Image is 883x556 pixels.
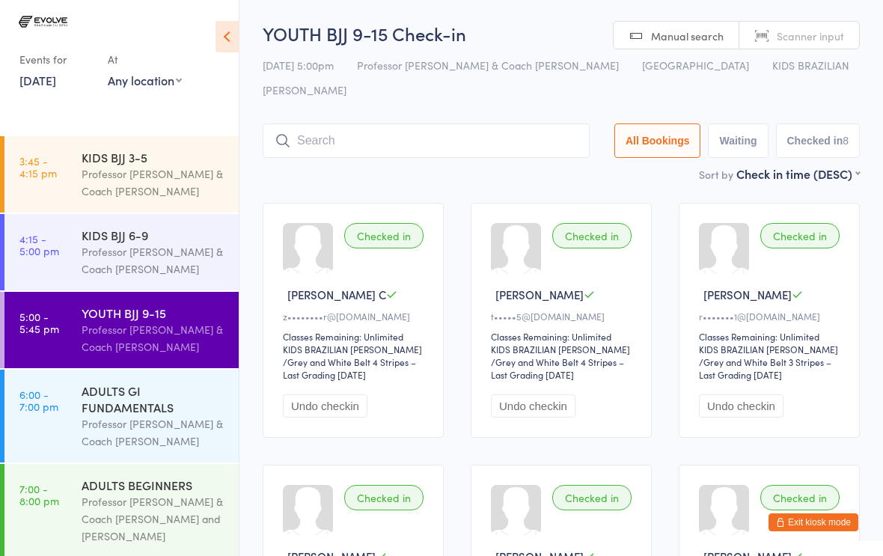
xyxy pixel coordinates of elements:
button: Undo checkin [491,394,575,418]
span: Scanner input [777,28,844,43]
a: 4:15 -5:00 pmKIDS BJJ 6-9Professor [PERSON_NAME] & Coach [PERSON_NAME] [4,214,239,290]
div: Professor [PERSON_NAME] & Coach [PERSON_NAME] [82,165,226,200]
div: Professor [PERSON_NAME] & Coach [PERSON_NAME] [82,321,226,355]
div: KIDS BRAZILIAN [PERSON_NAME] [283,343,422,355]
div: Classes Remaining: Unlimited [283,330,428,343]
img: Evolve Brazilian Jiu Jitsu [15,11,71,32]
time: 6:00 - 7:00 pm [19,388,58,412]
div: Checked in [552,485,632,510]
div: KIDS BJJ 6-9 [82,227,226,243]
button: Undo checkin [699,394,783,418]
button: Exit kiosk mode [769,513,858,531]
span: / Grey and White Belt 3 Stripes – Last Grading [DATE] [699,355,831,381]
div: Classes Remaining: Unlimited [491,330,636,343]
span: [DATE] 5:00pm [263,58,334,73]
div: Professor [PERSON_NAME] & Coach [PERSON_NAME] [82,415,226,450]
div: KIDS BJJ 3-5 [82,149,226,165]
div: At [108,47,182,72]
input: Search [263,123,590,158]
div: Checked in [344,223,424,248]
div: Classes Remaining: Unlimited [699,330,844,343]
div: z••••••••r@[DOMAIN_NAME] [283,310,428,323]
button: Checked in8 [776,123,861,158]
div: Checked in [760,485,840,510]
div: ADULTS BEGINNERS [82,477,226,493]
div: Professor [PERSON_NAME] & Coach [PERSON_NAME] [82,243,226,278]
span: [PERSON_NAME] [703,287,792,302]
span: / Grey and White Belt 4 Stripes – Last Grading [DATE] [491,355,624,381]
button: Undo checkin [283,394,367,418]
time: 3:45 - 4:15 pm [19,155,57,179]
a: 5:00 -5:45 pmYOUTH BJJ 9-15Professor [PERSON_NAME] & Coach [PERSON_NAME] [4,292,239,368]
time: 4:15 - 5:00 pm [19,233,59,257]
label: Sort by [699,167,733,182]
div: KIDS BRAZILIAN [PERSON_NAME] [699,343,838,355]
span: [PERSON_NAME] [495,287,584,302]
div: Events for [19,47,93,72]
time: 5:00 - 5:45 pm [19,311,59,334]
div: Any location [108,72,182,88]
div: r•••••••1@[DOMAIN_NAME] [699,310,844,323]
div: t•••••5@[DOMAIN_NAME] [491,310,636,323]
div: ADULTS GI FUNDAMENTALS [82,382,226,415]
button: All Bookings [614,123,701,158]
h2: YOUTH BJJ 9-15 Check-in [263,21,860,46]
div: YOUTH BJJ 9-15 [82,305,226,321]
div: Checked in [344,485,424,510]
a: 3:45 -4:15 pmKIDS BJJ 3-5Professor [PERSON_NAME] & Coach [PERSON_NAME] [4,136,239,213]
span: [PERSON_NAME] C [287,287,386,302]
div: Professor [PERSON_NAME] & Coach [PERSON_NAME] and [PERSON_NAME] [82,493,226,545]
time: 7:00 - 8:00 pm [19,483,59,507]
a: 6:00 -7:00 pmADULTS GI FUNDAMENTALSProfessor [PERSON_NAME] & Coach [PERSON_NAME] [4,370,239,462]
span: [GEOGRAPHIC_DATA] [642,58,749,73]
button: Waiting [708,123,768,158]
div: Checked in [760,223,840,248]
span: Manual search [651,28,724,43]
div: 8 [843,135,849,147]
a: [DATE] [19,72,56,88]
div: KIDS BRAZILIAN [PERSON_NAME] [491,343,630,355]
div: Check in time (DESC) [736,165,860,182]
span: / Grey and White Belt 4 Stripes – Last Grading [DATE] [283,355,416,381]
div: Checked in [552,223,632,248]
span: Professor [PERSON_NAME] & Coach [PERSON_NAME] [357,58,619,73]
